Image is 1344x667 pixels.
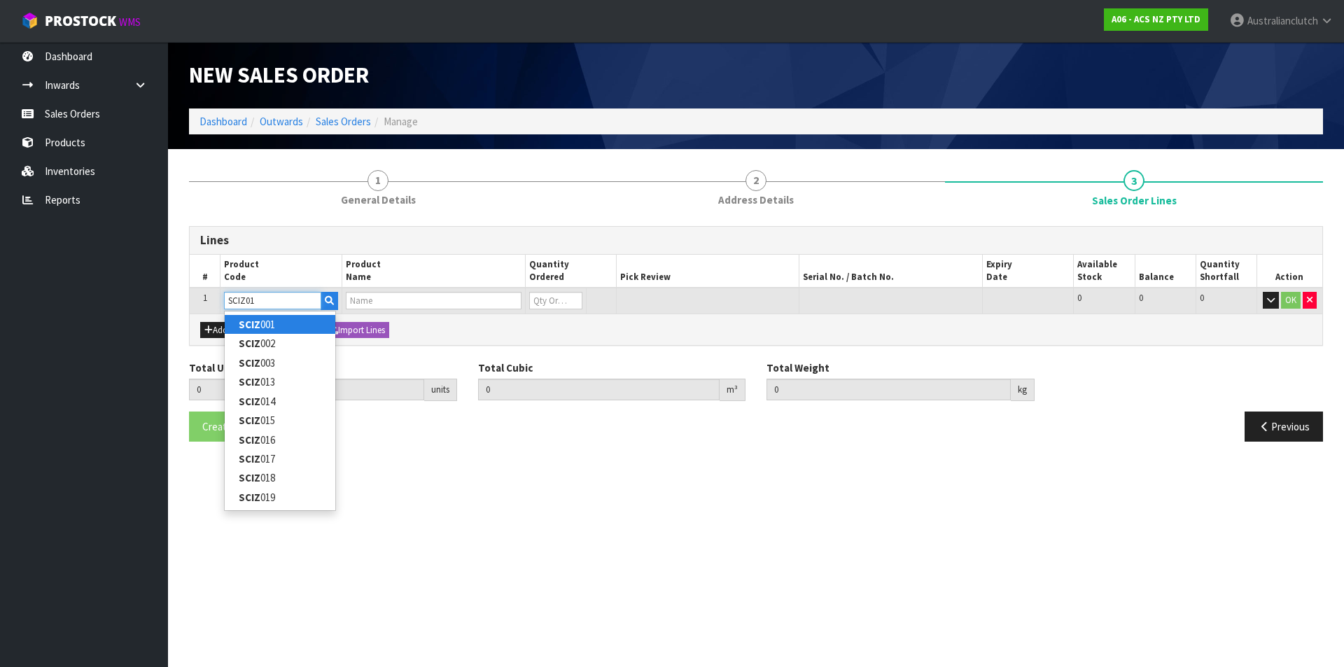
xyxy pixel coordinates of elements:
[189,61,369,89] span: New Sales Order
[202,420,260,433] span: Create Order
[220,255,342,288] th: Product Code
[982,255,1074,288] th: Expiry Date
[1074,255,1135,288] th: Available Stock
[1245,412,1323,442] button: Previous
[225,411,335,430] a: SCIZ015
[718,192,794,207] span: Address Details
[1139,292,1143,304] span: 0
[424,379,457,401] div: units
[529,292,582,309] input: Qty Ordered
[199,115,247,128] a: Dashboard
[766,379,1011,400] input: Total Weight
[239,356,260,370] strong: SCIZ
[239,395,260,408] strong: SCIZ
[316,115,371,128] a: Sales Orders
[1247,14,1318,27] span: Australianclutch
[1092,193,1177,208] span: Sales Order Lines
[239,375,260,388] strong: SCIZ
[189,360,243,375] label: Total Units
[478,360,533,375] label: Total Cubic
[1256,255,1322,288] th: Action
[225,488,335,507] a: SCIZ019
[224,292,321,309] input: Code
[190,255,220,288] th: #
[239,318,260,331] strong: SCIZ
[239,452,260,465] strong: SCIZ
[342,255,525,288] th: Product Name
[525,255,617,288] th: Quantity Ordered
[1196,255,1256,288] th: Quantity Shortfall
[617,255,799,288] th: Pick Review
[766,360,829,375] label: Total Weight
[189,412,273,442] button: Create Order
[799,255,982,288] th: Serial No. / Batch No.
[189,379,424,400] input: Total Units
[1281,292,1301,309] button: OK
[239,433,260,447] strong: SCIZ
[225,430,335,449] a: SCIZ016
[1135,255,1196,288] th: Balance
[200,322,249,339] button: Add Line
[203,292,207,304] span: 1
[225,392,335,411] a: SCIZ014
[260,115,303,128] a: Outwards
[1123,170,1144,191] span: 3
[45,12,116,30] span: ProStock
[367,170,388,191] span: 1
[119,15,141,29] small: WMS
[1112,13,1200,25] strong: A06 - ACS NZ PTY LTD
[1011,379,1035,401] div: kg
[720,379,745,401] div: m³
[478,379,720,400] input: Total Cubic
[225,372,335,391] a: SCIZ013
[225,315,335,334] a: SCIZ001
[239,414,260,427] strong: SCIZ
[189,216,1323,453] span: Sales Order Lines
[239,491,260,504] strong: SCIZ
[325,322,389,339] button: Import Lines
[745,170,766,191] span: 2
[225,449,335,468] a: SCIZ017
[21,12,38,29] img: cube-alt.png
[384,115,418,128] span: Manage
[225,334,335,353] a: SCIZ002
[225,353,335,372] a: SCIZ003
[1200,292,1204,304] span: 0
[239,337,260,350] strong: SCIZ
[200,234,1312,247] h3: Lines
[1077,292,1081,304] span: 0
[239,471,260,484] strong: SCIZ
[346,292,521,309] input: Name
[341,192,416,207] span: General Details
[225,468,335,487] a: SCIZ018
